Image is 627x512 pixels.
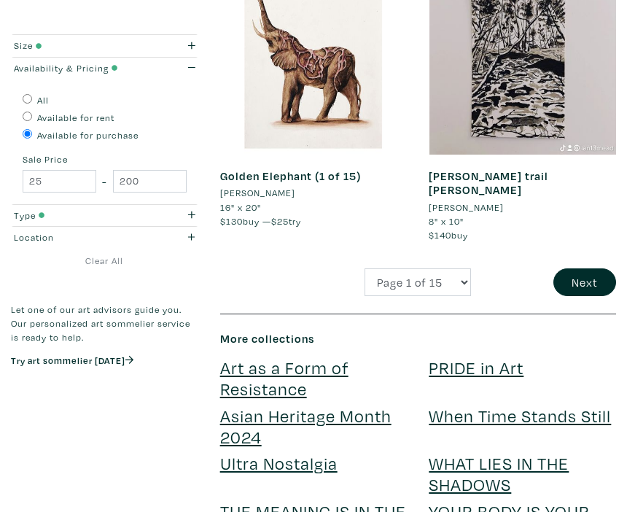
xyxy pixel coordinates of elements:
[37,93,49,107] label: All
[102,173,107,190] span: -
[14,61,144,75] div: Availability & Pricing
[429,452,569,496] a: WHAT LIES IN THE SHADOWS
[11,36,198,57] button: Size
[220,187,408,201] a: [PERSON_NAME]
[220,169,361,184] a: Golden Elephant (1 of 15)
[220,216,301,228] span: buy — try
[220,187,295,201] li: [PERSON_NAME]
[220,202,261,214] span: 16" x 20"
[220,357,348,400] a: Art as a Form of Resistance
[429,230,468,241] span: buy
[429,357,523,379] a: PRIDE in Art
[429,169,548,198] a: [PERSON_NAME] trail [PERSON_NAME]
[14,230,144,244] div: Location
[429,201,616,215] a: [PERSON_NAME]
[37,111,114,125] label: Available for rent
[11,227,198,248] button: Location
[429,201,504,215] li: [PERSON_NAME]
[220,405,392,449] a: Asian Heritage Month 2024
[220,216,243,228] span: $130
[23,155,187,164] small: Sale Price
[429,405,611,427] a: When Time Stands Still
[271,216,289,228] span: $25
[220,333,616,346] h6: More collections
[11,380,198,411] iframe: Customer reviews powered by Trustpilot
[429,230,451,241] span: $140
[11,255,198,268] a: Clear All
[14,39,144,53] div: Size
[11,205,198,226] button: Type
[14,209,144,222] div: Type
[11,303,198,346] p: Let one of our art advisors guide you. Our personalized art sommelier service is ready to help.
[11,354,133,366] a: Try art sommelier [DATE]
[11,58,198,79] button: Availability & Pricing
[429,216,464,228] span: 8" x 10"
[37,128,139,142] label: Available for purchase
[553,269,616,297] button: Next
[220,452,338,475] a: Ultra Nostalgia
